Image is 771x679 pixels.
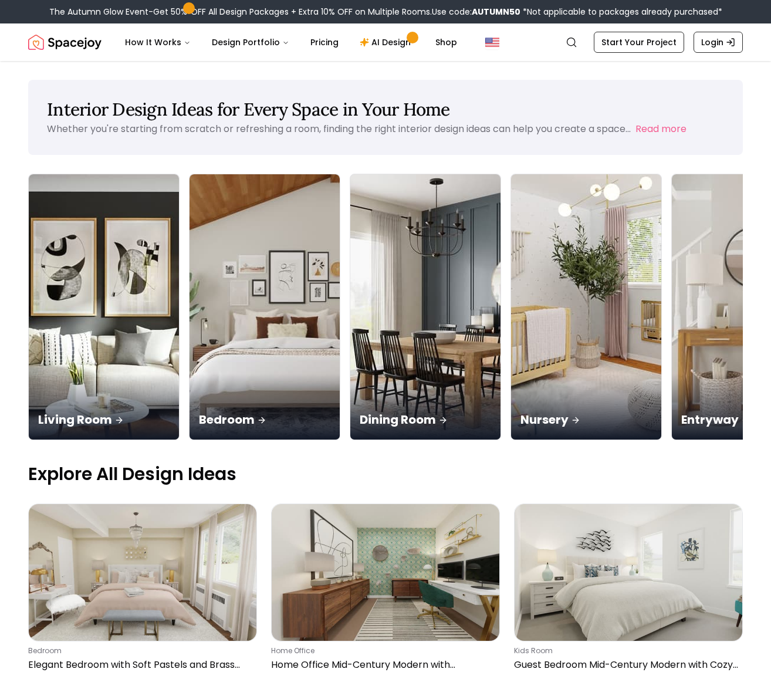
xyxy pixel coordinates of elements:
[694,32,743,53] a: Login
[47,122,631,136] p: Whether you're starting from scratch or refreshing a room, finding the right interior design idea...
[472,6,520,18] b: AUTUMN50
[28,658,252,672] p: Elegant Bedroom with Soft Pastels and Brass Accents
[47,99,724,120] h1: Interior Design Ideas for Every Space in Your Home
[38,411,170,428] p: Living Room
[432,6,520,18] span: Use code:
[49,6,722,18] div: The Autumn Glow Event-Get 50% OFF All Design Packages + Extra 10% OFF on Multiple Rooms.
[514,646,738,656] p: kids room
[28,646,252,656] p: bedroom
[520,411,652,428] p: Nursery
[189,174,340,440] a: BedroomBedroom
[28,31,102,54] a: Spacejoy
[360,411,491,428] p: Dining Room
[350,174,501,440] img: Dining Room
[594,32,684,53] a: Start Your Project
[635,122,687,136] button: Read more
[190,174,340,440] img: Bedroom
[515,504,742,641] img: Guest Bedroom Mid-Century Modern with Cozy Vibes
[271,658,495,672] p: Home Office Mid-Century Modern with Turquoise Accents
[28,464,743,485] p: Explore All Design Ideas
[510,174,662,440] a: NurseryNursery
[29,174,179,440] img: Living Room
[202,31,299,54] button: Design Portfolio
[116,31,200,54] button: How It Works
[116,31,466,54] nav: Main
[199,411,330,428] p: Bedroom
[29,504,256,641] img: Elegant Bedroom with Soft Pastels and Brass Accents
[511,174,661,440] img: Nursery
[28,31,102,54] img: Spacejoy Logo
[514,504,743,677] a: Guest Bedroom Mid-Century Modern with Cozy Vibeskids roomGuest Bedroom Mid-Century Modern with Co...
[514,658,738,672] p: Guest Bedroom Mid-Century Modern with Cozy Vibes
[301,31,348,54] a: Pricing
[485,35,499,49] img: United States
[271,646,495,656] p: home office
[28,174,180,440] a: Living RoomLiving Room
[426,31,466,54] a: Shop
[272,504,499,641] img: Home Office Mid-Century Modern with Turquoise Accents
[28,23,743,61] nav: Global
[350,31,424,54] a: AI Design
[271,504,500,677] a: Home Office Mid-Century Modern with Turquoise Accentshome officeHome Office Mid-Century Modern wi...
[520,6,722,18] span: *Not applicable to packages already purchased*
[350,174,501,440] a: Dining RoomDining Room
[28,504,257,677] a: Elegant Bedroom with Soft Pastels and Brass AccentsbedroomElegant Bedroom with Soft Pastels and B...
